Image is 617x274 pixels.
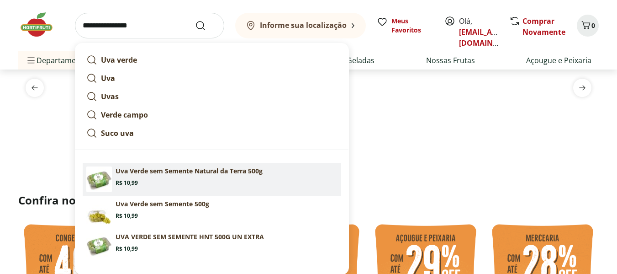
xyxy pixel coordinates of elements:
a: PrincipalUva Verde sem Semente 500gR$ 10,99 [83,196,341,229]
a: Uva [83,69,341,87]
b: Informe sua localização [260,20,347,30]
span: R$ 10,99 [116,212,138,220]
strong: Suco uva [101,128,134,138]
a: Uva verde [83,51,341,69]
img: Uva verde sem semente Natural da Terra 500g [86,167,112,192]
a: Meus Favoritos [377,16,433,35]
strong: Uvas [101,91,119,102]
strong: Verde campo [101,110,148,120]
span: R$ 10,99 [116,179,138,187]
a: Comprar Novamente [522,16,565,37]
button: Informe sua localização [235,13,366,38]
a: [EMAIL_ADDRESS][DOMAIN_NAME] [459,27,522,48]
span: 0 [591,21,595,30]
span: Departamentos [26,49,91,71]
button: next [566,79,599,97]
button: Carrinho [577,15,599,37]
p: UVA VERDE SEM SEMENTE HNT 500G UN EXTRA [116,232,264,242]
button: Submit Search [195,20,217,31]
a: Uva verde sem semente Natural da Terra 500gUva Verde sem Semente Natural da Terra 500gR$ 10,99 [83,163,341,196]
span: Olá, [459,16,500,48]
input: search [75,13,224,38]
a: Açougue e Peixaria [526,55,591,66]
a: Suco uva [83,124,341,142]
a: Uvas [83,87,341,106]
strong: Uva verde [101,55,137,65]
img: Hortifruti [18,11,64,38]
a: Verde campo [83,106,341,124]
p: Uva Verde sem Semente 500g [116,199,209,209]
img: Principal [86,199,112,225]
span: R$ 10,99 [116,245,138,253]
strong: Uva [101,73,115,83]
h2: Confira nossos descontos exclusivos [18,193,599,208]
p: Uva Verde sem Semente Natural da Terra 500g [116,167,263,176]
span: Meus Favoritos [391,16,433,35]
button: Menu [26,49,37,71]
a: Nossas Frutas [426,55,475,66]
button: previous [18,79,51,97]
a: UVA VERDE SEM SEMENTE HNT 500G UN EXTRAR$ 10,99 [83,229,341,262]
